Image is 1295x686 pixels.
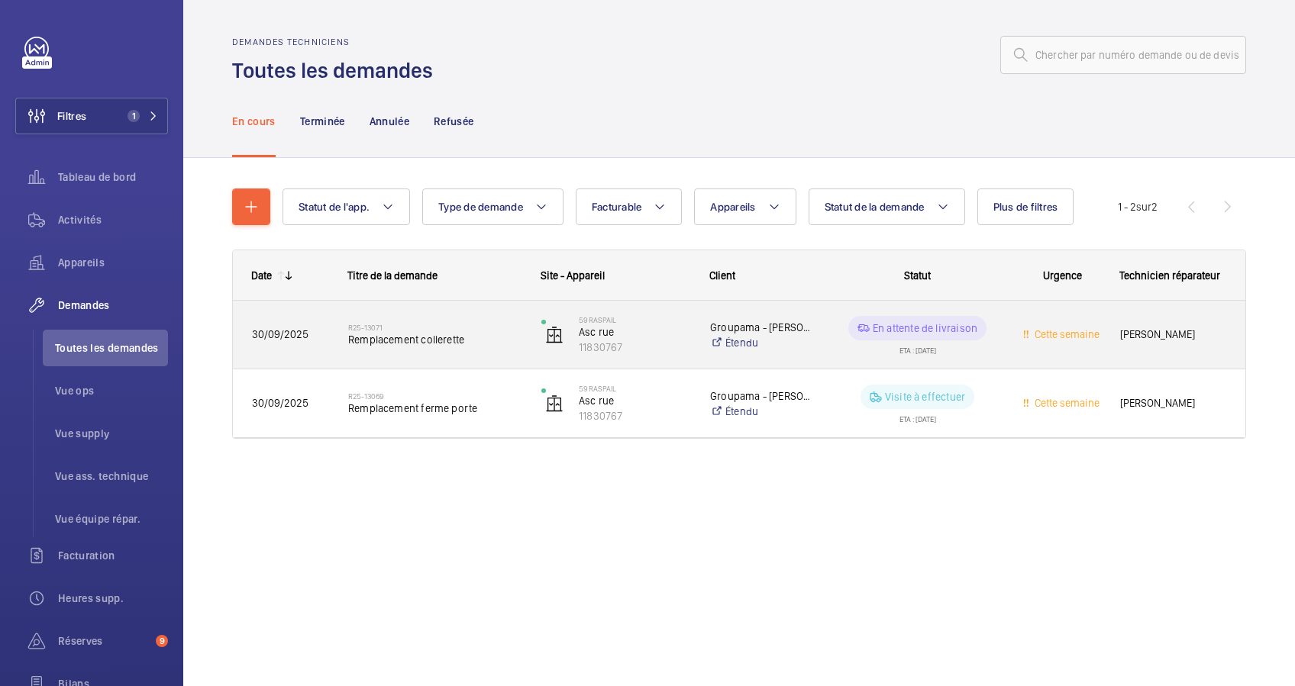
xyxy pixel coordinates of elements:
button: Filtres1 [15,98,168,134]
button: Facturable [576,188,683,225]
img: elevator.svg [545,395,564,413]
h2: Demandes techniciens [232,37,442,47]
span: Heures supp. [58,591,168,606]
span: [PERSON_NAME] [1120,395,1226,412]
span: Remplacement collerette [348,332,522,347]
span: Type de demande [438,201,523,213]
span: Demandes [58,298,168,313]
span: Vue ops [55,383,168,398]
span: Tableau de bord [58,169,168,185]
p: 59 Raspail [579,384,690,393]
p: Groupama - [PERSON_NAME] [710,388,811,404]
button: Appareils [694,188,796,225]
a: Étendu [710,404,811,419]
p: Terminée [300,114,345,129]
span: Facturation [58,548,168,563]
p: 11830767 [579,340,690,355]
p: Annulée [370,114,409,129]
p: Visite à effectuer [885,389,965,404]
h2: R25-13071 [348,323,522,332]
span: 1 - 2 2 [1118,201,1158,212]
span: sur [1136,201,1151,213]
span: 1 [128,110,140,122]
span: Cette semaine [1032,397,1100,409]
span: Facturable [592,201,642,213]
span: Réserves [58,633,150,649]
span: Toutes les demandes [55,340,168,356]
button: Plus de filtres [977,188,1074,225]
div: Date [251,269,272,282]
p: 59 Raspail [579,315,690,324]
span: Cette semaine [1032,328,1100,340]
h1: Toutes les demandes [232,56,442,85]
span: Site - Appareil [541,269,605,282]
h2: R25-13069 [348,391,522,401]
div: ETA : [DATE] [899,409,936,423]
span: Vue ass. technique [55,469,168,484]
input: Chercher par numéro demande ou de devis [1000,36,1246,74]
span: 30/09/2025 [252,328,308,340]
span: Appareils [58,255,168,270]
span: Urgence [1043,269,1082,282]
button: Statut de l'app. [283,188,410,225]
a: Étendu [710,335,811,350]
span: 30/09/2025 [252,397,308,409]
span: Plus de filtres [993,201,1058,213]
span: Vue supply [55,426,168,441]
p: En attente de livraison [873,320,977,336]
button: Statut de la demande [809,188,965,225]
span: Titre de la demande [347,269,438,282]
p: Asc rue [579,393,690,408]
p: Refusée [434,114,473,129]
span: Statut de la demande [825,201,925,213]
span: Statut [904,269,931,282]
span: [PERSON_NAME] [1120,326,1226,343]
span: Statut de l'app. [299,201,370,213]
p: En cours [232,114,276,129]
span: Vue équipe répar. [55,511,168,527]
span: Filtres [57,108,86,124]
p: Groupama - [PERSON_NAME] [710,320,811,335]
p: Asc rue [579,324,690,340]
button: Type de demande [422,188,564,225]
span: Client [709,269,735,282]
div: ETA : [DATE] [899,340,936,354]
span: Appareils [710,201,755,213]
span: Activités [58,212,168,227]
p: 11830767 [579,408,690,424]
img: elevator.svg [545,326,564,344]
span: 9 [156,635,168,647]
span: Remplacement ferme porte [348,401,522,416]
span: Technicien réparateur [1119,269,1220,282]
